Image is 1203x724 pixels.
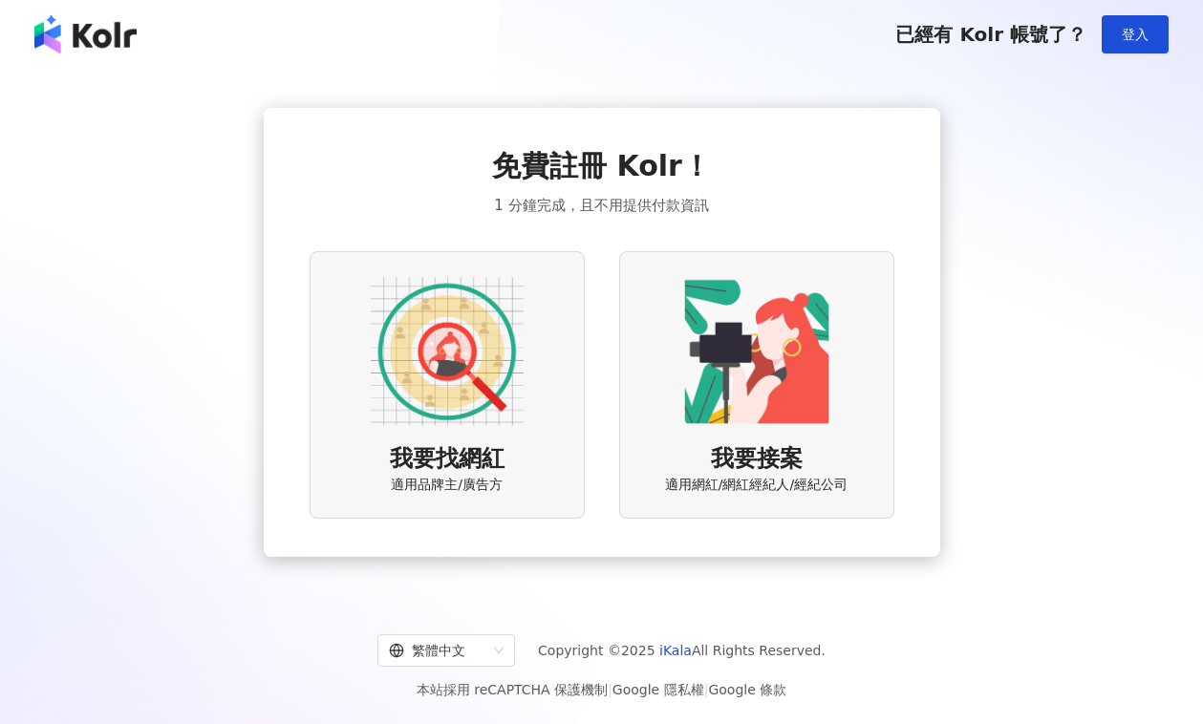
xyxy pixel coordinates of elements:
[391,476,503,495] span: 適用品牌主/廣告方
[538,639,826,662] span: Copyright © 2025 All Rights Reserved.
[711,443,803,476] span: 我要接案
[665,476,848,495] span: 適用網紅/網紅經紀人/經紀公司
[371,275,524,428] img: AD identity option
[680,275,833,428] img: KOL identity option
[708,682,786,697] a: Google 條款
[390,443,505,476] span: 我要找網紅
[389,635,486,666] div: 繁體中文
[608,682,612,697] span: |
[492,146,711,186] span: 免費註冊 Kolr！
[34,15,137,53] img: logo
[895,23,1086,46] span: 已經有 Kolr 帳號了？
[1122,27,1149,42] span: 登入
[704,682,709,697] span: |
[612,682,704,697] a: Google 隱私權
[659,643,692,658] a: iKala
[417,678,786,701] span: 本站採用 reCAPTCHA 保護機制
[494,194,708,217] span: 1 分鐘完成，且不用提供付款資訊
[1102,15,1169,53] button: 登入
